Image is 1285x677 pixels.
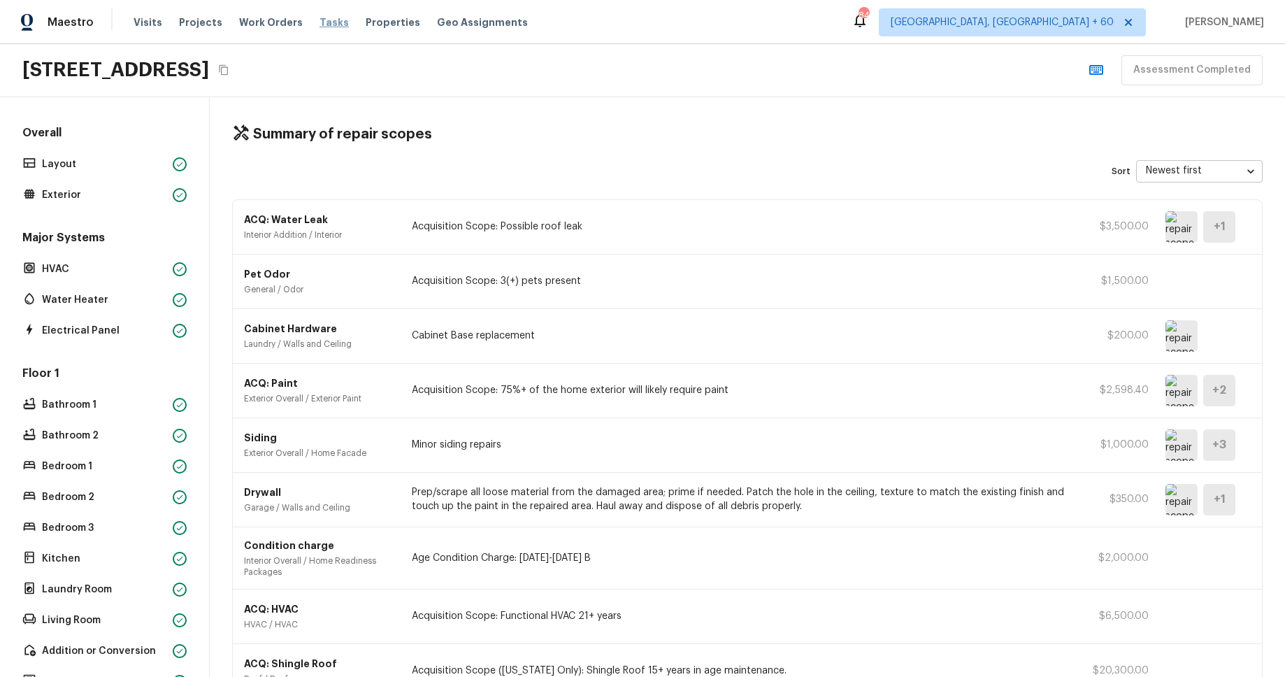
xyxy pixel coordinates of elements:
[244,322,395,336] p: Cabinet Hardware
[244,213,395,227] p: ACQ: Water Leak
[244,376,395,390] p: ACQ: Paint
[412,274,1069,288] p: Acquisition Scope: 3(+) pets present
[244,267,395,281] p: Pet Odor
[215,61,233,79] button: Copy Address
[42,293,167,307] p: Water Heater
[42,429,167,443] p: Bathroom 2
[1165,211,1198,243] img: repair scope asset
[42,521,167,535] p: Bedroom 3
[437,15,528,29] span: Geo Assignments
[412,383,1069,397] p: Acquisition Scope: 75%+ of the home exterior will likely require paint
[859,8,868,22] div: 841
[244,448,395,459] p: Exterior Overall / Home Facade
[1086,383,1149,397] p: $2,598.40
[1165,375,1198,406] img: repair scope asset
[244,338,395,350] p: Laundry / Walls and Ceiling
[42,459,167,473] p: Bedroom 1
[42,644,167,658] p: Addition or Conversion
[244,485,395,499] p: Drywall
[239,15,303,29] span: Work Orders
[1212,437,1226,452] h5: + 3
[42,262,167,276] p: HVAC
[244,602,395,616] p: ACQ: HVAC
[891,15,1114,29] span: [GEOGRAPHIC_DATA], [GEOGRAPHIC_DATA] + 60
[244,393,395,404] p: Exterior Overall / Exterior Paint
[1086,274,1149,288] p: $1,500.00
[320,17,349,27] span: Tasks
[1212,383,1226,398] h5: + 2
[244,502,395,513] p: Garage / Walls and Ceiling
[1214,492,1226,507] h5: + 1
[1086,220,1149,234] p: $3,500.00
[1086,438,1149,452] p: $1,000.00
[1179,15,1264,29] span: [PERSON_NAME]
[244,284,395,295] p: General / Odor
[412,329,1069,343] p: Cabinet Base replacement
[48,15,94,29] span: Maestro
[244,619,395,630] p: HVAC / HVAC
[179,15,222,29] span: Projects
[412,551,1069,565] p: Age Condition Charge: [DATE]-[DATE] B
[1112,166,1130,177] p: Sort
[20,230,189,248] h5: Major Systems
[412,485,1069,513] p: Prep/scrape all loose material from the damaged area; prime if needed. Patch the hole in the ceil...
[1086,609,1149,623] p: $6,500.00
[412,438,1069,452] p: Minor siding repairs
[42,552,167,566] p: Kitchen
[253,125,432,143] h4: Summary of repair scopes
[1086,329,1149,343] p: $200.00
[1165,484,1198,515] img: repair scope asset
[42,490,167,504] p: Bedroom 2
[22,57,209,83] h2: [STREET_ADDRESS]
[20,366,189,384] h5: Floor 1
[42,583,167,597] p: Laundry Room
[20,125,189,143] h5: Overall
[1165,320,1198,352] img: repair scope asset
[412,220,1069,234] p: Acquisition Scope: Possible roof leak
[42,188,167,202] p: Exterior
[42,613,167,627] p: Living Room
[42,398,167,412] p: Bathroom 1
[244,431,395,445] p: Siding
[134,15,162,29] span: Visits
[244,539,395,553] p: Condition charge
[366,15,420,29] span: Properties
[412,609,1069,623] p: Acquisition Scope: Functional HVAC 21+ years
[1136,152,1263,190] div: Newest first
[244,229,395,241] p: Interior Addition / Interior
[1086,551,1149,565] p: $2,000.00
[1214,219,1226,234] h5: + 1
[1086,492,1149,506] p: $350.00
[244,555,395,578] p: Interior Overall / Home Readiness Packages
[1165,429,1198,461] img: repair scope asset
[42,157,167,171] p: Layout
[42,324,167,338] p: Electrical Panel
[244,657,395,671] p: ACQ: Shingle Roof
